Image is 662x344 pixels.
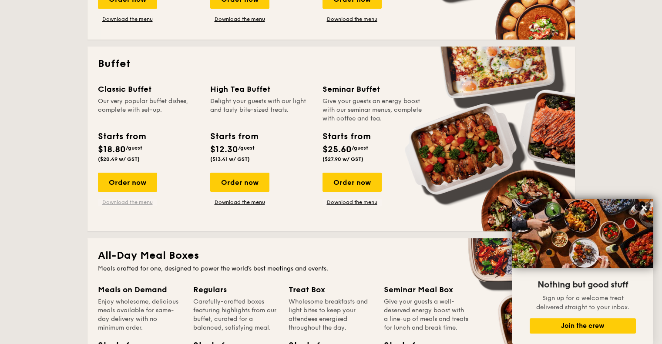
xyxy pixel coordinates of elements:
[210,83,312,95] div: High Tea Buffet
[210,156,250,162] span: ($13.41 w/ GST)
[210,16,269,23] a: Download the menu
[210,97,312,123] div: Delight your guests with our light and tasty bite-sized treats.
[538,280,628,290] span: Nothing but good stuff
[210,173,269,192] div: Order now
[193,284,278,296] div: Regulars
[98,173,157,192] div: Order now
[193,297,278,332] div: Carefully-crafted boxes featuring highlights from our buffet, curated for a balanced, satisfying ...
[323,16,382,23] a: Download the menu
[98,97,200,123] div: Our very popular buffet dishes, complete with set-up.
[323,199,382,206] a: Download the menu
[323,130,370,143] div: Starts from
[98,199,157,206] a: Download the menu
[323,144,352,155] span: $25.60
[98,57,565,71] h2: Buffet
[98,249,565,263] h2: All-Day Meal Boxes
[126,145,142,151] span: /guest
[289,297,373,332] div: Wholesome breakfasts and light bites to keep your attendees energised throughout the day.
[98,284,183,296] div: Meals on Demand
[323,173,382,192] div: Order now
[98,130,145,143] div: Starts from
[289,284,373,296] div: Treat Box
[323,83,424,95] div: Seminar Buffet
[210,144,238,155] span: $12.30
[637,201,651,215] button: Close
[536,294,629,311] span: Sign up for a welcome treat delivered straight to your inbox.
[352,145,368,151] span: /guest
[98,144,126,155] span: $18.80
[384,284,469,296] div: Seminar Meal Box
[210,199,269,206] a: Download the menu
[98,264,565,273] div: Meals crafted for one, designed to power the world's best meetings and events.
[98,16,157,23] a: Download the menu
[384,297,469,332] div: Give your guests a well-deserved energy boost with a line-up of meals and treats for lunch and br...
[238,145,255,151] span: /guest
[210,130,258,143] div: Starts from
[98,83,200,95] div: Classic Buffet
[98,156,140,162] span: ($20.49 w/ GST)
[98,297,183,332] div: Enjoy wholesome, delicious meals available for same-day delivery with no minimum order.
[323,156,363,162] span: ($27.90 w/ GST)
[530,318,636,334] button: Join the crew
[512,199,653,268] img: DSC07876-Edit02-Large.jpeg
[323,97,424,123] div: Give your guests an energy boost with our seminar menus, complete with coffee and tea.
